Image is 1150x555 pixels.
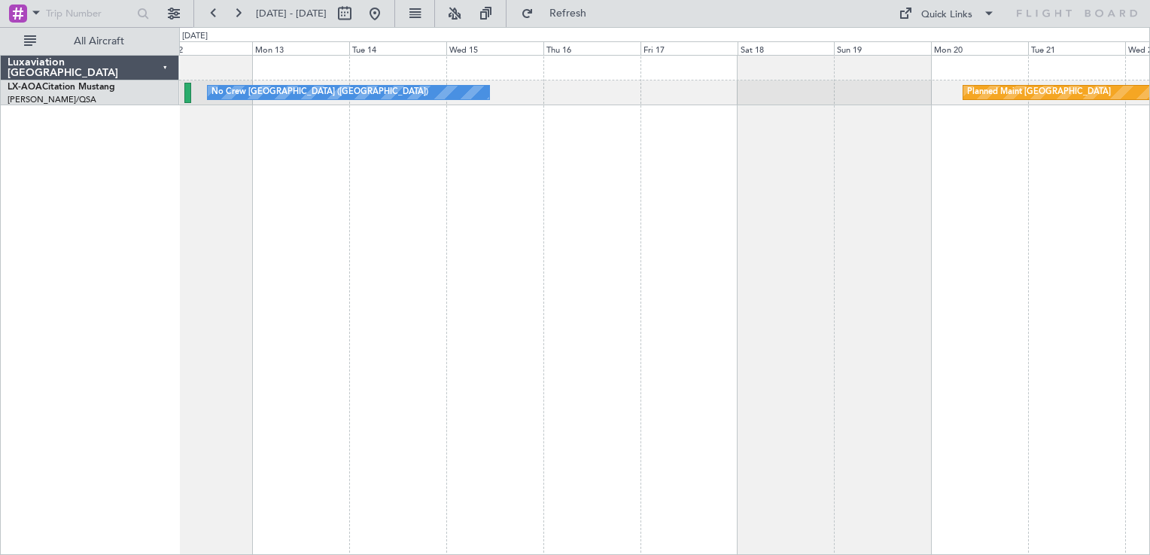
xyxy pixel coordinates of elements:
span: All Aircraft [39,36,159,47]
div: Quick Links [921,8,972,23]
div: Wed 15 [446,41,543,55]
div: Planned Maint [GEOGRAPHIC_DATA] [967,81,1111,104]
div: No Crew [GEOGRAPHIC_DATA] ([GEOGRAPHIC_DATA]) [211,81,428,104]
button: Quick Links [891,2,1002,26]
div: Thu 16 [543,41,640,55]
div: Sun 19 [834,41,931,55]
button: Refresh [514,2,604,26]
div: Tue 14 [349,41,446,55]
span: LX-AOA [8,83,42,92]
div: Mon 20 [931,41,1028,55]
div: Sun 12 [155,41,252,55]
button: All Aircraft [17,29,163,53]
div: Sat 18 [738,41,835,55]
div: [DATE] [182,30,208,43]
input: Trip Number [46,2,132,25]
a: LX-AOACitation Mustang [8,83,115,92]
span: [DATE] - [DATE] [256,7,327,20]
span: Refresh [537,8,600,19]
a: [PERSON_NAME]/QSA [8,94,96,105]
div: Tue 21 [1028,41,1125,55]
div: Mon 13 [252,41,349,55]
div: Fri 17 [640,41,738,55]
